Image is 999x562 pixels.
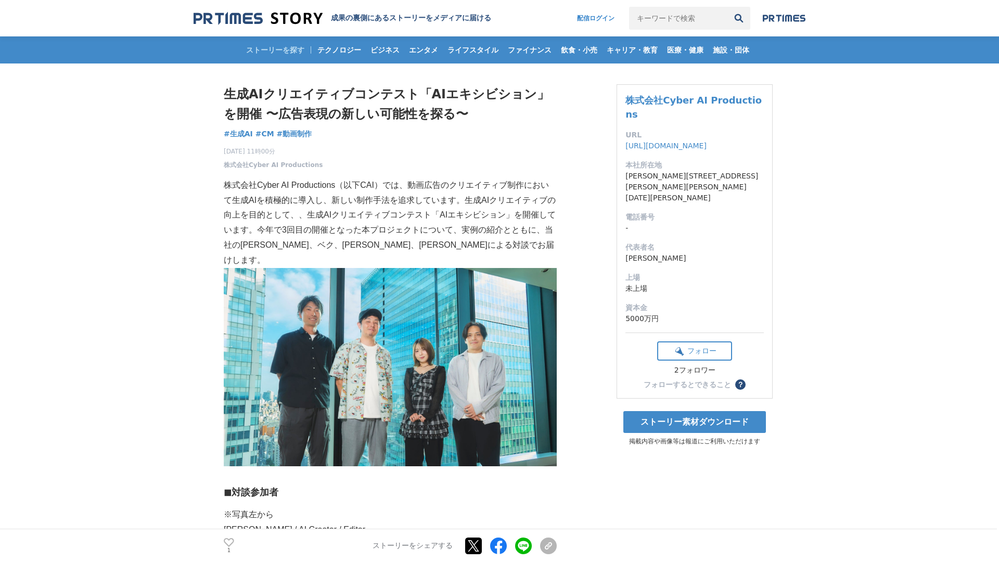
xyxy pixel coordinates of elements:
img: thumbnail_a8bf7e80-871d-11f0-9b01-47743b3a16a4.jpg [224,268,557,467]
span: #生成AI [224,129,253,138]
a: 株式会社Cyber AI Productions [224,160,323,170]
a: #生成AI [224,129,253,139]
dd: 未上場 [625,283,764,294]
span: ファイナンス [504,45,556,55]
a: キャリア・教育 [603,36,662,63]
span: テクノロジー [313,45,365,55]
input: キーワードで検索 [629,7,727,30]
span: [DATE] 11時00分 [224,147,323,156]
span: 施設・団体 [709,45,753,55]
p: 1 [224,548,234,553]
a: [URL][DOMAIN_NAME] [625,142,707,150]
button: ？ [735,379,746,390]
dt: 代表者名 [625,242,764,253]
dd: [PERSON_NAME][STREET_ADDRESS][PERSON_NAME][PERSON_NAME][DATE][PERSON_NAME] [625,171,764,203]
h3: ◼︎対談参加者 [224,485,557,500]
span: 飲食・小売 [557,45,601,55]
dt: 本社所在地 [625,160,764,171]
a: 医療・健康 [663,36,708,63]
span: ライフスタイル [443,45,503,55]
span: ？ [737,381,744,388]
p: ※写真左から [224,507,557,522]
dt: 電話番号 [625,212,764,223]
a: #CM [255,129,274,139]
a: 飲食・小売 [557,36,601,63]
span: キャリア・教育 [603,45,662,55]
span: #CM [255,129,274,138]
dt: URL [625,130,764,140]
a: 施設・団体 [709,36,753,63]
img: prtimes [763,14,805,22]
span: エンタメ [405,45,442,55]
span: 医療・健康 [663,45,708,55]
a: #動画制作 [276,129,312,139]
a: ライフスタイル [443,36,503,63]
img: 成果の裏側にあるストーリーをメディアに届ける [194,11,323,25]
p: ストーリーをシェアする [373,541,453,551]
span: #動画制作 [276,129,312,138]
dt: 資本金 [625,302,764,313]
a: 成果の裏側にあるストーリーをメディアに届ける 成果の裏側にあるストーリーをメディアに届ける [194,11,491,25]
p: 掲載内容や画像等は報道にご利用いただけます [617,437,773,446]
dd: - [625,223,764,234]
a: ストーリー素材ダウンロード [623,411,766,433]
p: 株式会社Cyber AI Productions（以下CAI）では、動画広告のクリエイティブ制作において生成AIを積極的に導入し、新しい制作手法を追求しています。生成AIクリエイティブの向上を目... [224,178,557,268]
a: ビジネス [366,36,404,63]
a: 株式会社Cyber AI Productions [625,95,762,120]
a: 配信ログイン [567,7,625,30]
h1: 生成AIクリエイティブコンテスト「AIエキシビション」を開催 〜広告表現の新しい可能性を探る〜 [224,84,557,124]
button: フォロー [657,341,732,361]
span: ビジネス [366,45,404,55]
p: [PERSON_NAME] / AI Creator / Editor [224,522,557,538]
button: 検索 [727,7,750,30]
dt: 上場 [625,272,764,283]
div: 2フォロワー [657,366,732,375]
h2: 成果の裏側にあるストーリーをメディアに届ける [331,14,491,23]
a: エンタメ [405,36,442,63]
div: フォローするとできること [644,381,731,388]
dd: [PERSON_NAME] [625,253,764,264]
a: テクノロジー [313,36,365,63]
dd: 5000万円 [625,313,764,324]
a: ファイナンス [504,36,556,63]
